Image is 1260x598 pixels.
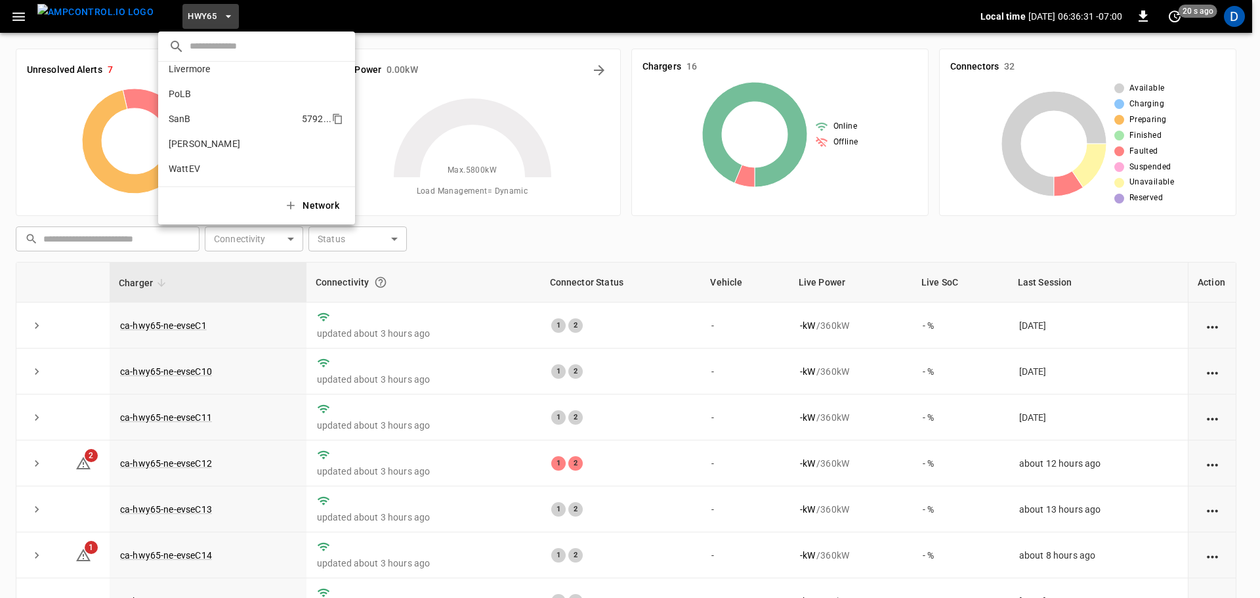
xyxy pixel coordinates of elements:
[169,112,297,125] p: SanB
[169,137,301,150] p: [PERSON_NAME]
[169,87,297,100] p: PoLB
[331,111,345,127] div: copy
[169,62,299,75] p: Livermore
[276,192,350,219] button: Network
[169,162,297,175] p: WattEV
